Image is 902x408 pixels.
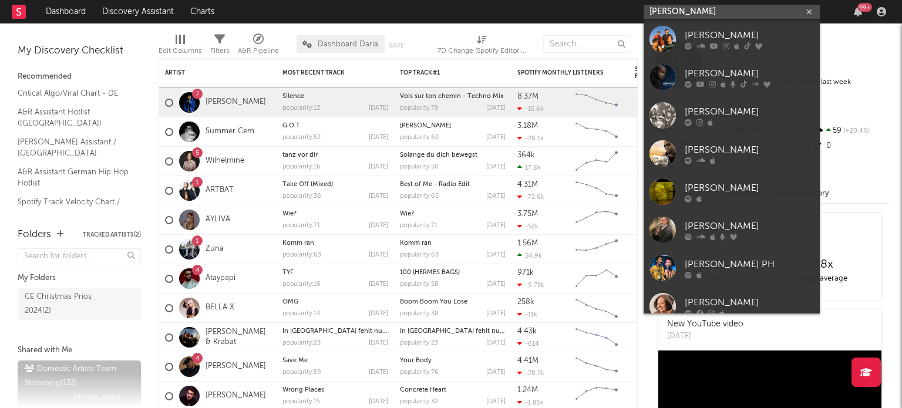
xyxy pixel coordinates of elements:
[685,219,814,233] div: [PERSON_NAME]
[437,29,526,63] div: 7D Change (Spotify Editorial Playlists)
[282,211,297,217] a: Wie?
[282,369,321,376] div: popularity: 59
[206,362,266,372] a: [PERSON_NAME]
[644,211,820,249] a: [PERSON_NAME]
[517,328,537,335] div: 4.43k
[854,7,862,16] button: 99+
[389,42,404,49] button: Save
[437,44,526,58] div: 7D Change (Spotify Editorial Playlists)
[18,360,141,406] a: Domestic Artists Team Streaming(132)[PERSON_NAME]
[369,222,388,229] div: [DATE]
[282,358,388,364] div: Save Me
[282,93,304,100] a: Silence
[282,358,308,364] a: Save Me
[400,211,414,217] a: Wie?
[685,66,814,80] div: [PERSON_NAME]
[400,69,488,76] div: Top Track #1
[400,387,506,393] div: Concrete Heart
[517,93,538,100] div: 8.37M
[206,391,266,401] a: [PERSON_NAME]
[685,257,814,271] div: [PERSON_NAME] PH
[18,136,129,160] a: [PERSON_NAME] Assistant / [GEOGRAPHIC_DATA]
[210,44,229,58] div: Filters
[400,222,437,229] div: popularity: 71
[282,181,333,188] a: Take Off (Mixed)
[369,134,388,141] div: [DATE]
[517,210,538,218] div: 3.75M
[570,117,623,147] svg: Chart title
[570,147,623,176] svg: Chart title
[400,269,460,276] a: 100 (HERMES BAGS)
[25,290,107,318] div: CE Christmas Prios 2024 ( 2 )
[282,387,388,393] div: Wrong Places
[644,249,820,287] a: [PERSON_NAME] PH
[282,222,320,229] div: popularity: 71
[517,252,542,259] div: 54.9k
[369,193,388,200] div: [DATE]
[644,96,820,134] a: [PERSON_NAME]
[282,340,321,346] div: popularity: 23
[282,105,320,112] div: popularity: 13
[206,156,244,166] a: Wilhelmine
[400,369,439,376] div: popularity: 76
[83,232,141,238] button: Tracked Artists(2)
[369,164,388,170] div: [DATE]
[486,164,506,170] div: [DATE]
[517,164,541,171] div: 17.8k
[206,274,235,284] a: Ataypapi
[486,399,506,405] div: [DATE]
[400,123,451,129] a: [PERSON_NAME]
[857,3,872,12] div: 99 +
[18,44,141,58] div: My Discovery Checklist
[400,387,446,393] a: Concrete Heart
[206,328,271,348] a: [PERSON_NAME] & Krabat
[400,299,506,305] div: Boom Boom You Lose
[206,127,254,137] a: Summer Cem
[282,269,294,276] a: TYF
[667,318,743,331] div: New YouTube video
[282,328,388,335] div: In Berlin fehlt nur ein Meer
[369,340,388,346] div: [DATE]
[486,281,506,288] div: [DATE]
[18,87,129,100] a: Critical Algo/Viral Chart - DE
[812,123,890,139] div: 59
[400,311,439,317] div: popularity: 38
[685,181,814,195] div: [PERSON_NAME]
[685,143,814,157] div: [PERSON_NAME]
[282,152,388,159] div: tanz vor dir
[18,195,129,220] a: Spotify Track Velocity Chart / DE
[486,193,506,200] div: [DATE]
[400,193,439,200] div: popularity: 65
[282,281,321,288] div: popularity: 16
[400,328,506,335] div: In Berlin fehlt nur ein Meer
[206,244,224,254] a: Zuna
[517,298,534,306] div: 258k
[770,272,879,286] div: daily average
[238,29,279,63] div: A&R Pipeline
[517,151,535,159] div: 364k
[369,252,388,258] div: [DATE]
[206,186,234,195] a: ARTBAT
[18,271,141,285] div: My Folders
[486,134,506,141] div: [DATE]
[282,211,388,217] div: Wie?
[18,228,51,242] div: Folders
[517,340,539,348] div: -614
[25,362,131,390] div: Domestic Artists Team Streaming ( 132 )
[400,181,470,188] a: Best of Me - Radio Edit
[400,134,439,141] div: popularity: 62
[517,386,538,394] div: 1.24M
[667,331,743,342] div: [DATE]
[165,69,253,76] div: Artist
[517,222,538,230] div: -52k
[570,294,623,323] svg: Chart title
[18,248,141,265] input: Search for folders...
[517,369,544,377] div: -78.7k
[517,181,538,188] div: 4.31M
[282,134,321,141] div: popularity: 52
[206,97,266,107] a: [PERSON_NAME]
[400,211,506,217] div: Wie?
[486,252,506,258] div: [DATE]
[400,281,439,288] div: popularity: 58
[318,41,378,48] span: Dashboard Daria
